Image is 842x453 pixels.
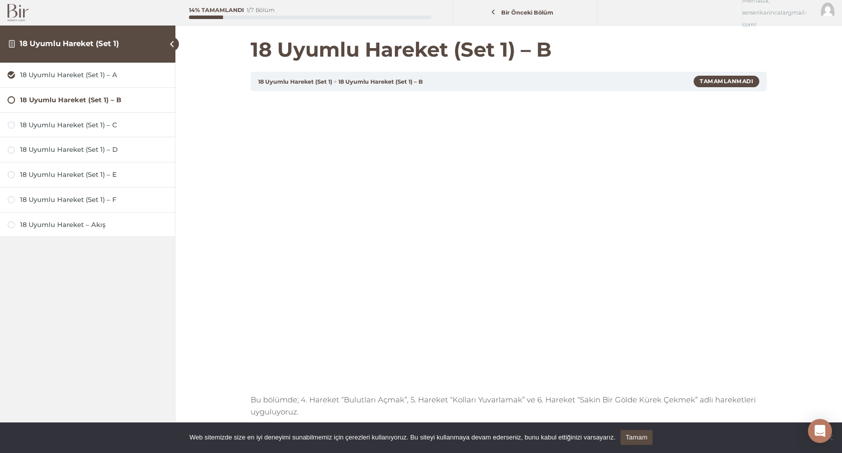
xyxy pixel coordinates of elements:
div: 14% Tamamlandı [189,8,244,13]
div: 18 Uyumlu Hareket (Set 1) – A [20,70,167,80]
span: Web sitemizde size en iyi deneyimi sunabilmemiz için çerezleri kullanıyoruz. Bu siteyi kullanmaya... [189,432,615,442]
div: Open Intercom Messenger [808,419,832,443]
a: 18 Uyumlu Hareket (Set 1) – E [8,170,167,179]
p: Bu bölümde; 4. Hareket “Bulutları Açmak”, 5. Hareket “Kolları Yuvarlamak” ve 6. Hareket “Sakin Bi... [251,394,767,418]
a: 18 Uyumlu Hareket (Set 1) [258,78,332,85]
div: 18 Uyumlu Hareket (Set 1) – C [20,120,167,130]
a: 18 Uyumlu Hareket (Set 1) – F [8,195,167,204]
span: Bir Önceki Bölüm [496,9,559,16]
a: 18 Uyumlu Hareket (Set 1) – B [338,78,423,85]
a: Bir Önceki Bölüm [456,4,595,22]
a: 18 Uyumlu Hareket – Akış [8,220,167,230]
div: 18 Uyumlu Hareket (Set 1) – F [20,195,167,204]
a: 18 Uyumlu Hareket (Set 1) – C [8,120,167,130]
div: 18 Uyumlu Hareket (Set 1) – B [20,95,167,105]
a: 18 Uyumlu Hareket (Set 1) – A [8,70,167,80]
a: 18 Uyumlu Hareket (Set 1) [20,39,119,48]
div: Tamamlanmadı [694,76,759,87]
img: Bir Logo [8,4,29,22]
a: 18 Uyumlu Hareket (Set 1) – B [8,95,167,105]
a: Tamam [620,430,653,445]
div: 1/7 Bölüm [247,8,275,13]
h1: 18 Uyumlu Hareket (Set 1) – B [251,38,767,62]
div: 18 Uyumlu Hareket – Akış [20,220,167,230]
div: 18 Uyumlu Hareket (Set 1) – D [20,145,167,154]
a: 18 Uyumlu Hareket (Set 1) – D [8,145,167,154]
div: 18 Uyumlu Hareket (Set 1) – E [20,170,167,179]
